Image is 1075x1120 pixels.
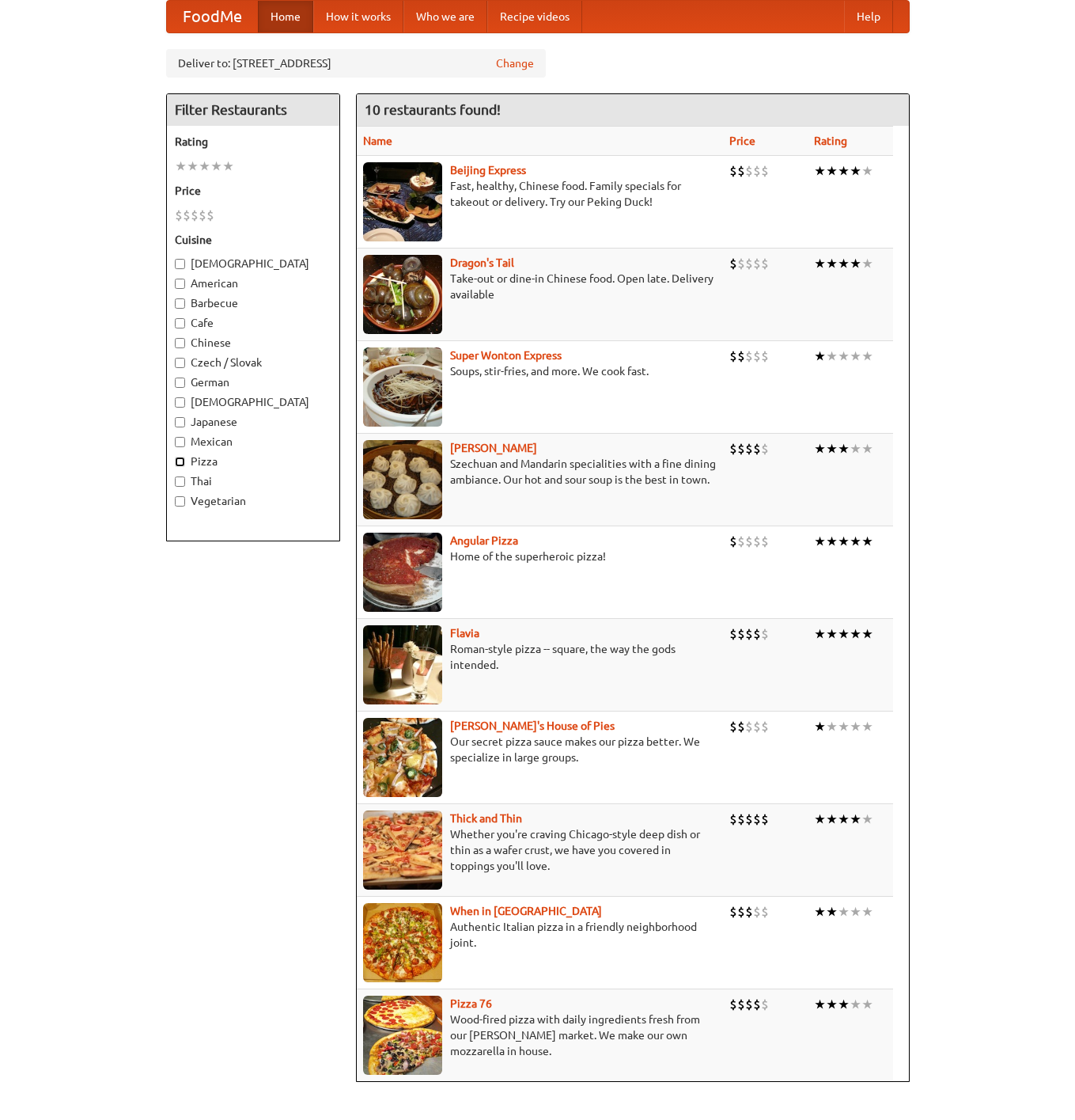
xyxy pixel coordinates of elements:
[363,826,717,874] p: Whether you're craving Chicago-style deep dish or thin as a wafer crust, we have you covered in t...
[826,625,838,643] li: ★
[761,718,769,735] li: $
[745,162,753,180] li: $
[175,397,185,408] input: [DEMOGRAPHIC_DATA]
[363,271,717,302] p: Take-out or dine-in Chinese food. Open late. Delivery available
[814,811,826,828] li: ★
[861,347,873,365] li: ★
[175,279,185,289] input: American
[761,440,769,457] li: $
[814,162,826,180] li: ★
[761,625,769,643] li: $
[365,102,501,117] ng-pluralize: 10 restaurants found!
[850,440,861,457] li: ★
[167,94,339,126] h4: Filter Restaurants
[745,903,753,921] li: $
[737,162,745,180] li: $
[175,335,331,351] label: Chinese
[729,533,737,550] li: $
[814,135,847,147] a: Rating
[861,162,873,180] li: ★
[729,625,737,643] li: $
[861,996,873,1013] li: ★
[175,454,331,469] label: Pizza
[450,349,562,362] b: Super Wonton Express
[737,533,745,550] li: $
[175,158,187,175] li: ★
[753,625,761,643] li: $
[737,440,745,457] li: $
[814,718,826,735] li: ★
[363,734,717,765] p: Our secret pizza sauce makes our pizza better. We specialize in large groups.
[838,811,850,828] li: ★
[175,437,185,447] input: Mexican
[450,442,537,454] a: [PERSON_NAME]
[363,456,717,488] p: Szechuan and Mandarin specialities with a fine dining ambiance. Our hot and sour soup is the best...
[737,347,745,365] li: $
[729,996,737,1013] li: $
[175,496,185,507] input: Vegetarian
[175,259,185,269] input: [DEMOGRAPHIC_DATA]
[450,719,615,732] b: [PERSON_NAME]'s House of Pies
[729,255,737,272] li: $
[450,627,479,640] a: Flavia
[745,255,753,272] li: $
[761,996,769,1013] li: $
[222,158,234,175] li: ★
[175,338,185,348] input: Chinese
[861,811,873,828] li: ★
[313,1,403,32] a: How it works
[206,207,214,224] li: $
[850,533,861,550] li: ★
[175,134,331,150] h5: Rating
[861,625,873,643] li: ★
[745,440,753,457] li: $
[745,996,753,1013] li: $
[761,533,769,550] li: $
[814,440,826,457] li: ★
[450,905,602,917] b: When in [GEOGRAPHIC_DATA]
[175,473,331,489] label: Thai
[745,625,753,643] li: $
[175,315,331,331] label: Cafe
[753,718,761,735] li: $
[826,903,838,921] li: ★
[814,625,826,643] li: ★
[850,811,861,828] li: ★
[761,811,769,828] li: $
[850,347,861,365] li: ★
[826,347,838,365] li: ★
[175,417,185,427] input: Japanese
[850,996,861,1013] li: ★
[838,903,850,921] li: ★
[487,1,582,32] a: Recipe videos
[745,533,753,550] li: $
[729,903,737,921] li: $
[737,811,745,828] li: $
[753,996,761,1013] li: $
[175,358,185,368] input: Czech / Slovak
[826,440,838,457] li: ★
[814,255,826,272] li: ★
[814,903,826,921] li: ★
[737,996,745,1013] li: $
[838,347,850,365] li: ★
[861,440,873,457] li: ★
[753,811,761,828] li: $
[363,162,442,241] img: beijing.jpg
[363,1012,717,1059] p: Wood-fired pizza with daily ingredients fresh from our [PERSON_NAME] market. We make our own mozz...
[826,811,838,828] li: ★
[753,162,761,180] li: $
[850,255,861,272] li: ★
[363,440,442,519] img: shandong.jpg
[199,207,206,224] li: $
[761,903,769,921] li: $
[175,434,331,450] label: Mexican
[861,903,873,921] li: ★
[363,718,442,797] img: luigis.jpg
[838,255,850,272] li: ★
[363,641,717,673] p: Roman-style pizza -- square, the way the gods intended.
[753,533,761,550] li: $
[175,374,331,390] label: German
[450,164,526,177] b: Beijing Express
